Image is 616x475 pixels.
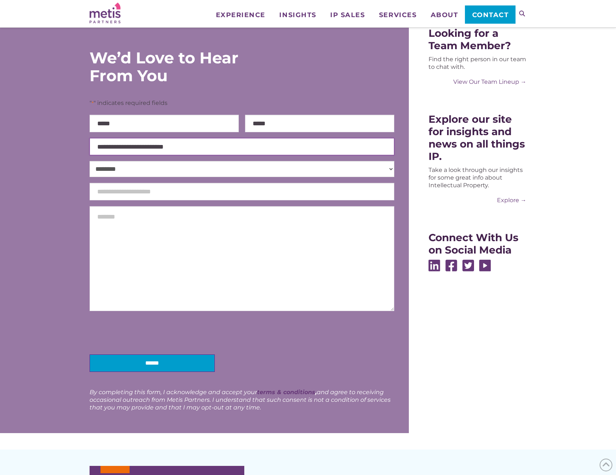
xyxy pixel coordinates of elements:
div: Take a look through our insights for some great info about Intellectual Property. [429,166,526,189]
a: Contact [465,5,516,24]
span: Experience [216,12,265,18]
div: Explore our site for insights and news on all things IP. [429,113,526,162]
iframe: reCAPTCHA [90,317,200,345]
em: By completing this form, I acknowledge and accept your and agree to receiving occasional outreach... [90,389,391,411]
div: Looking for a Team Member? [429,27,526,52]
span: Back to Top [600,459,612,471]
span: Services [379,12,416,18]
span: IP Sales [330,12,365,18]
img: Linkedin [429,260,440,271]
p: " " indicates required fields [90,99,394,107]
div: Find the right person in our team to chat with. [429,55,526,71]
span: Insights [279,12,316,18]
div: We’d Love to Hear From You [90,49,283,85]
img: Youtube [479,260,491,271]
div: Connect With Us on Social Media [429,231,526,256]
strong: , [257,389,317,396]
img: Metis Partners [90,3,121,23]
span: Contact [472,12,509,18]
a: View Our Team Lineup → [429,78,526,86]
img: Facebook [445,260,457,271]
span: About [431,12,458,18]
a: Explore → [429,196,526,204]
a: terms & conditions [257,389,315,396]
img: Twitter [462,260,474,271]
